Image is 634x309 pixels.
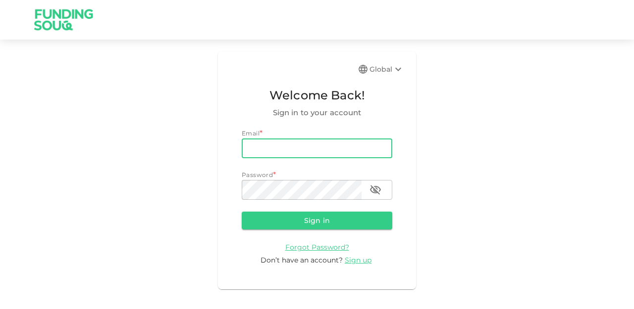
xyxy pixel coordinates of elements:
span: Don’t have an account? [261,256,343,265]
a: Forgot Password? [285,242,349,252]
span: Sign up [345,256,371,265]
input: email [242,138,392,158]
span: Sign in to your account [242,107,392,119]
button: Sign in [242,212,392,229]
span: Password [242,171,273,178]
input: password [242,180,362,200]
div: Global [370,63,404,75]
span: Email [242,130,260,137]
span: Welcome Back! [242,86,392,105]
